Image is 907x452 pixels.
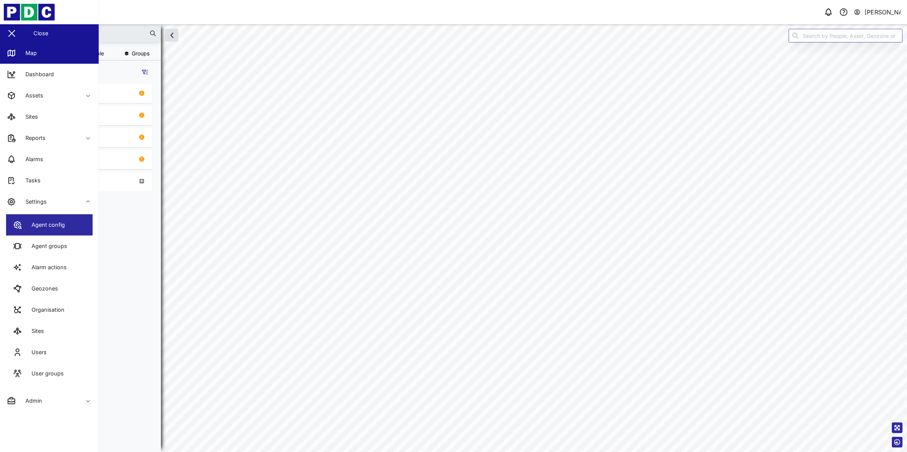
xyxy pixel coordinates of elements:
a: Sites [6,320,93,342]
a: Alarm actions [6,257,93,278]
div: Organisation [26,306,65,314]
div: Reports [20,134,46,142]
div: User groups [26,369,64,378]
div: Agent config [26,221,65,229]
a: Users [6,342,93,363]
div: Assets [20,91,43,100]
div: Close [33,29,48,38]
img: Main Logo [4,4,102,20]
div: Alarm actions [26,263,67,272]
a: Organisation [6,299,93,320]
div: Alarms [20,155,43,163]
a: Agent groups [6,235,93,257]
div: Agent groups [26,242,67,250]
div: Sites [26,327,44,335]
div: Tasks [20,176,41,185]
div: Dashboard [20,70,54,78]
div: Users [26,348,47,356]
a: Agent config [6,214,93,235]
span: Groups [132,51,150,56]
div: [PERSON_NAME] [864,8,901,17]
div: Map [20,49,37,57]
div: Settings [20,198,47,206]
div: Sites [20,113,38,121]
a: User groups [6,363,93,384]
div: Geozones [26,284,58,293]
input: Search by People, Asset, Geozone or Place [789,29,902,42]
div: Admin [20,397,42,405]
button: [PERSON_NAME] [853,7,901,17]
a: Geozones [6,278,93,299]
